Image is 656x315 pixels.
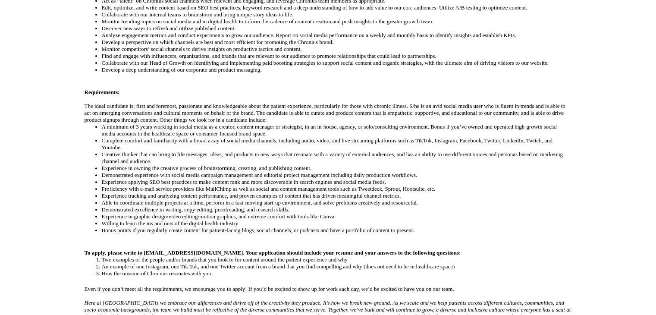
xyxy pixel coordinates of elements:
[85,249,461,256] strong: To apply, please write to [EMAIL_ADDRESS][DOMAIN_NAME]. Your application should include your resu...
[102,25,572,32] li: Discover new ways to refresh and utilize published content.
[102,46,572,53] li: Monitor competitors’ social channels to derive insights on productive tactics and content.
[102,53,572,60] li: Find and engage with influencers, organizations, and brands that are relevant to our audience to ...
[102,18,572,25] li: Monitor trending topics on social media and in digital health to inform the cadence of content cr...
[102,227,572,234] li: Bonus points if you regularly create content for patient-facing blogs, social channels, or podcas...
[102,4,572,11] li: Edit, optimize, and write content based on SEO best practices, keyword research and a deep unders...
[102,192,572,199] li: Experience tracking and analyzing content performance, and proven examples of content that has dr...
[102,186,572,192] li: Proficiency with e-mail service providers like MailChimp as well as social and content management...
[102,137,572,151] li: Complete comfort and familiarity with a broad array of social media channels, including audio, vi...
[102,206,572,213] li: Demonstrated excellence in writing, copy editing, proofreading, and research skills.
[102,172,572,179] li: Demonstrated experience with social media campaign management and editorial project management in...
[102,11,572,18] li: Collaborate with our internal teams to brainstorm and bring unique story ideas to life.
[102,123,572,137] li: A minimum of 3 years working in social media as a creator, content manager or strategist, in an i...
[102,66,572,73] li: Develop a deep understanding of our corporate and product messaging.
[85,96,572,123] p: The ideal candidate is, first and foremost, passionate and knowledgeable about the patient experi...
[102,151,572,165] li: Creative thinker that can bring to life messages, ideas, and products in new ways that resonate w...
[85,89,121,95] strong: Requirements:
[85,286,572,293] p: Even if you don’t meet all the requirements, we encourage you to apply! If you’d be excited to sh...
[102,199,572,206] li: Able to coordinate multiple projects at a time, perform in a fast-moving start-up environment, an...
[102,39,572,46] li: Develop a perspective on which channels are best and most efficient for promoting the Chronius br...
[102,220,572,227] li: Willing to learn the ins and outs of the digital health industry
[102,256,572,263] li: Two examples of the people and/or brands that you look to for content around the patient experien...
[102,60,572,66] li: Collaborate with our Head of Growth on identifying and implementing paid boosting strategies to s...
[102,32,572,39] li: Analyze engagement metrics and conduct experiments to grow our audience. Report on social media p...
[102,263,572,270] li: An example of one Instagram, one Tik Tok, and one Twitter account from a brand that you find comp...
[102,179,572,186] li: Experience applying SEO best practices to make content rank and more discoverable in search engin...
[102,213,572,220] li: Experience in graphic design/video editing/motion graphics, and extreme comfort with tools like C...
[102,165,572,172] li: Experience in owning the creative process of brainstorming, creating, and publishing content.
[102,270,572,277] li: How the mission of Chronius resonates with you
